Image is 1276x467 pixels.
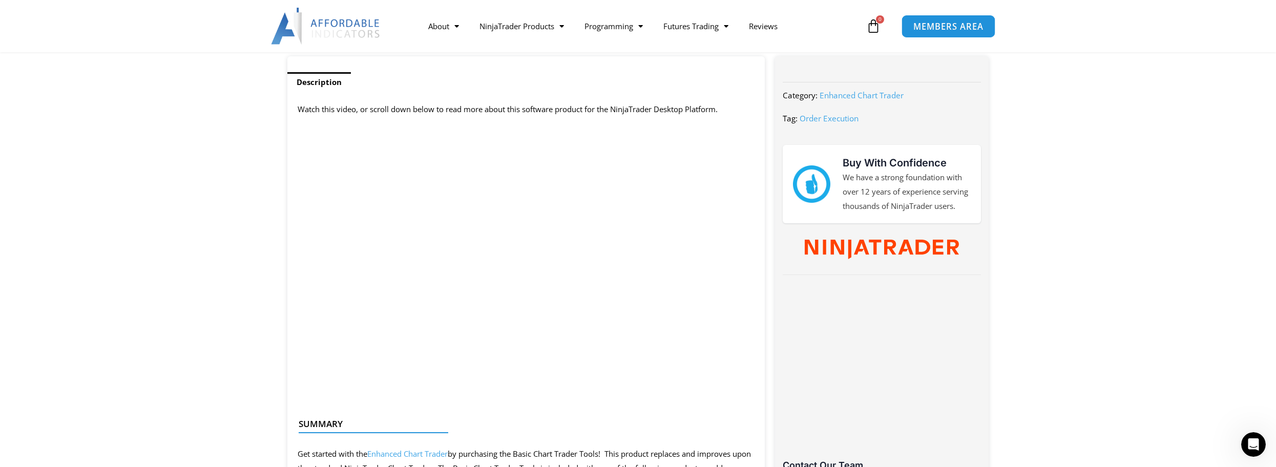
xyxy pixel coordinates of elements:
p: Watch this video, or scroll down below to read more about this software product for the NinjaTrad... [298,102,755,117]
div: Envíanos un mensaje [21,162,171,173]
button: Mensajes [102,320,205,360]
iframe: Customer reviews powered by Trustpilot [783,288,980,467]
img: Profile image for David [20,16,41,37]
span: 0 [876,15,884,24]
a: Programming [574,14,653,38]
h4: Summary [299,419,746,429]
img: Profile image for Joel [59,16,80,37]
a: 🎉Current Promotions [15,125,190,144]
a: Enhanced Chart Trader [820,90,904,100]
h3: Buy With Confidence [843,155,971,171]
span: Category: [783,90,818,100]
div: Cerrar [176,16,195,35]
span: Mensajes [137,345,170,352]
iframe: NinjaTrader Chart Trader | Major Improvements [298,139,755,396]
div: Envíanos un mensaje [10,154,195,182]
span: Tag: [783,113,798,123]
p: ¿Cómo podemos ayudarte? [20,73,184,108]
a: Order Execution [800,113,859,123]
a: 0 [851,11,896,41]
img: NinjaTrader Wordmark color RGB | Affordable Indicators – NinjaTrader [805,240,959,259]
img: Profile image for Larry [40,16,60,37]
p: We have a strong foundation with over 12 years of experience serving thousands of NinjaTrader users. [843,171,971,214]
a: Futures Trading [653,14,739,38]
img: LogoAI | Affordable Indicators – NinjaTrader [271,8,381,45]
a: NinjaTrader Products [469,14,574,38]
span: Inicio [40,345,62,352]
div: 🎉Current Promotions [21,129,172,140]
a: MEMBERS AREA [902,14,995,37]
a: Reviews [739,14,788,38]
a: About [418,14,469,38]
a: Enhanced Chart Trader [367,449,448,459]
iframe: Intercom live chat [1241,432,1266,457]
img: mark thumbs good 43913 | Affordable Indicators – NinjaTrader [793,165,830,202]
a: Description [287,72,351,92]
span: MEMBERS AREA [913,22,984,31]
nav: Menu [418,14,864,38]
